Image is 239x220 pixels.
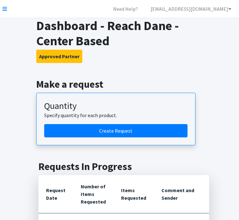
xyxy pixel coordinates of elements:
[36,50,82,63] button: Approved Partner
[154,175,209,213] th: Comment and Sender
[108,3,143,15] a: Need Help?
[36,18,203,48] h1: Dashboard - Reach Dane - Center Based
[36,78,203,90] h2: Make a request
[38,175,73,213] th: Request Date
[73,175,113,213] th: Number of Items Requested
[113,175,154,213] th: Items Requested
[44,124,188,137] a: Create a request by quantity
[38,160,201,173] h2: Requests In Progress
[44,101,188,111] h3: Quantity
[146,3,236,15] a: [EMAIL_ADDRESS][DOMAIN_NAME]
[44,111,188,119] p: Specify quantity for each product.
